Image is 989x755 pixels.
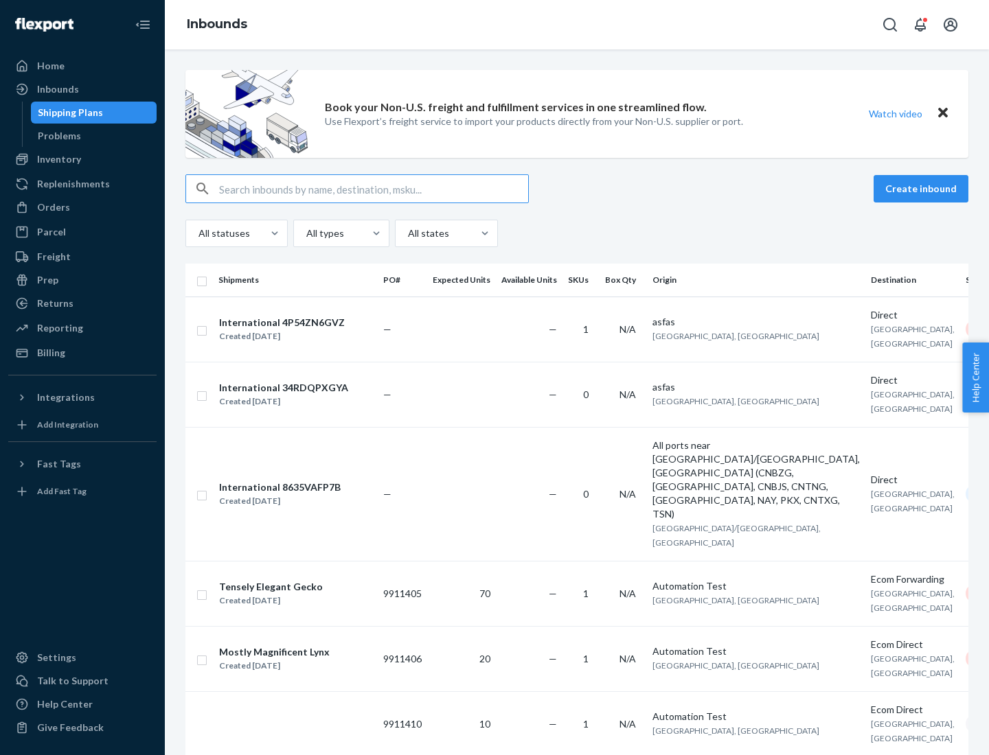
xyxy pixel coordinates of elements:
[647,264,865,297] th: Origin
[860,104,931,124] button: Watch video
[31,102,157,124] a: Shipping Plans
[378,561,427,626] td: 9911405
[562,264,600,297] th: SKUs
[378,626,427,691] td: 9911406
[187,16,247,32] a: Inbounds
[383,488,391,500] span: —
[600,264,647,297] th: Box Qty
[583,718,589,730] span: 1
[871,572,955,586] div: Ecom Forwarding
[8,173,157,195] a: Replenishments
[37,391,95,404] div: Integrations
[479,653,490,664] span: 20
[37,419,98,430] div: Add Integration
[219,594,323,607] div: Created [DATE]
[871,308,955,322] div: Direct
[619,388,636,400] span: N/A
[37,697,93,711] div: Help Center
[549,488,557,500] span: —
[8,717,157,739] button: Give Feedback
[219,645,330,659] div: Mostly Magnificent Lynx
[383,388,391,400] span: —
[583,323,589,335] span: 1
[197,226,198,240] input: All statuses
[871,473,955,487] div: Direct
[652,579,860,593] div: Automation Test
[407,226,408,240] input: All states
[8,480,157,502] a: Add Fast Tag
[865,264,960,297] th: Destination
[37,82,79,96] div: Inbounds
[8,647,157,669] a: Settings
[871,638,955,651] div: Ecom Direct
[652,710,860,723] div: Automation Test
[37,225,66,239] div: Parcel
[652,644,860,658] div: Automation Test
[37,674,109,688] div: Talk to Support
[652,595,819,605] span: [GEOGRAPHIC_DATA], [GEOGRAPHIC_DATA]
[38,129,81,143] div: Problems
[549,653,557,664] span: —
[583,388,589,400] span: 0
[871,389,955,414] span: [GEOGRAPHIC_DATA], [GEOGRAPHIC_DATA]
[619,323,636,335] span: N/A
[37,177,110,191] div: Replenishments
[8,269,157,291] a: Prep
[619,718,636,730] span: N/A
[652,331,819,341] span: [GEOGRAPHIC_DATA], [GEOGRAPHIC_DATA]
[37,321,83,335] div: Reporting
[871,489,955,513] span: [GEOGRAPHIC_DATA], [GEOGRAPHIC_DATA]
[37,485,87,497] div: Add Fast Tag
[871,703,955,717] div: Ecom Direct
[652,660,819,671] span: [GEOGRAPHIC_DATA], [GEOGRAPHIC_DATA]
[652,315,860,329] div: asfas
[8,196,157,218] a: Orders
[962,342,989,413] button: Help Center
[325,100,707,115] p: Book your Non-U.S. freight and fulfillment services in one streamlined flow.
[213,264,378,297] th: Shipments
[427,264,496,297] th: Expected Units
[583,653,589,664] span: 1
[871,373,955,387] div: Direct
[129,11,157,38] button: Close Navigation
[383,323,391,335] span: —
[15,18,73,32] img: Flexport logo
[305,226,306,240] input: All types
[176,5,258,45] ol: breadcrumbs
[619,488,636,500] span: N/A
[8,414,157,436] a: Add Integration
[8,453,157,475] button: Fast Tags
[652,725,819,736] span: [GEOGRAPHIC_DATA], [GEOGRAPHIC_DATA]
[8,292,157,314] a: Returns
[652,439,860,521] div: All ports near [GEOGRAPHIC_DATA]/[GEOGRAPHIC_DATA], [GEOGRAPHIC_DATA] (CNBZG, [GEOGRAPHIC_DATA], ...
[934,104,952,124] button: Close
[219,175,528,202] input: Search inbounds by name, destination, msku...
[8,386,157,408] button: Integrations
[871,324,955,349] span: [GEOGRAPHIC_DATA], [GEOGRAPHIC_DATA]
[37,152,81,166] div: Inventory
[37,721,104,734] div: Give Feedback
[37,250,71,264] div: Freight
[219,316,345,329] div: International 4P54ZN6GVZ
[37,651,76,664] div: Settings
[8,246,157,268] a: Freight
[37,457,81,471] div: Fast Tags
[219,381,348,395] div: International 34RDQPXGYA
[8,221,157,243] a: Parcel
[8,78,157,100] a: Inbounds
[8,55,157,77] a: Home
[583,488,589,500] span: 0
[652,396,819,406] span: [GEOGRAPHIC_DATA], [GEOGRAPHIC_DATA]
[219,580,323,594] div: Tensely Elegant Gecko
[549,718,557,730] span: —
[219,480,341,494] div: International 8635VAFP7B
[37,273,58,287] div: Prep
[874,175,968,202] button: Create inbound
[549,388,557,400] span: —
[583,588,589,599] span: 1
[38,106,103,119] div: Shipping Plans
[8,317,157,339] a: Reporting
[907,11,934,38] button: Open notifications
[8,148,157,170] a: Inventory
